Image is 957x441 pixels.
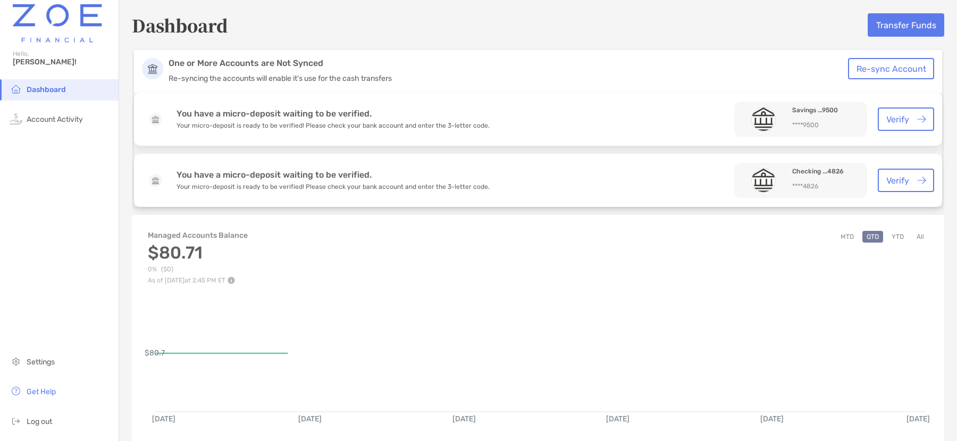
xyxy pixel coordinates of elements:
img: Zoe Logo [13,4,102,43]
img: Default icon bank [149,113,162,126]
img: Account Icon [142,58,163,79]
span: Dashboard [27,85,66,94]
img: button icon [917,115,926,123]
span: Get Help [27,387,56,396]
span: Account Activity [27,115,83,124]
span: Log out [27,417,52,426]
h5: Dashboard [132,13,228,37]
button: MTD [836,231,858,243]
text: [DATE] [452,414,476,423]
h4: Savings ...9500 [792,105,859,115]
text: [DATE] [760,414,784,423]
h4: Checking ...4826 [792,167,859,177]
p: As of [DATE] at 2:45 PM ET [148,277,249,284]
button: Re-sync Account [848,58,934,79]
p: Re-syncing the accounts will enable it's use for the cash transfers [169,74,854,83]
h4: Managed Accounts Balance [148,231,249,240]
img: get-help icon [10,385,22,397]
img: activity icon [10,112,22,125]
text: $80.7 [145,348,165,357]
img: button icon [917,177,926,185]
img: logout icon [10,414,22,427]
img: Savings ...9500 [752,107,775,131]
h3: $80.71 [148,243,249,263]
span: 0% [148,265,157,273]
h4: You have a micro-deposit waiting to be verified. [177,170,490,180]
p: One or More Accounts are Not Synced [169,58,854,69]
text: [DATE] [298,414,322,423]
span: Settings [27,357,55,367]
span: ($0) [161,265,173,273]
button: QTD [862,231,883,243]
button: YTD [887,231,908,243]
p: Your micro-deposit is ready to be verified! Please check your bank account and enter the 3-letter... [177,182,490,192]
img: household icon [10,82,22,95]
p: Your micro-deposit is ready to be verified! Please check your bank account and enter the 3-letter... [177,121,490,130]
text: [DATE] [906,414,930,423]
span: [PERSON_NAME]! [13,57,112,66]
img: settings icon [10,355,22,368]
button: All [912,231,928,243]
h4: You have a micro-deposit waiting to be verified. [177,109,490,119]
button: Verify [878,107,934,131]
button: Verify [878,169,934,192]
text: [DATE] [152,414,175,423]
img: Default icon bank [149,174,162,187]
img: Checking ...4826 [752,168,775,193]
text: [DATE] [606,414,629,423]
button: Transfer Funds [868,13,944,37]
img: Performance Info [228,277,235,284]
